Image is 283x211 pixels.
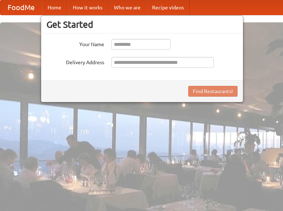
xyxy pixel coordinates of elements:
[42,0,67,15] a: Home
[146,0,190,15] a: Recipe videos
[188,86,238,97] button: Find Restaurants!
[47,19,238,30] h3: Get Started
[67,0,108,15] a: How it works
[0,0,42,15] a: FoodMe
[108,0,146,15] a: Who we are
[47,39,104,48] label: Your Name
[47,57,104,66] label: Delivery Address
